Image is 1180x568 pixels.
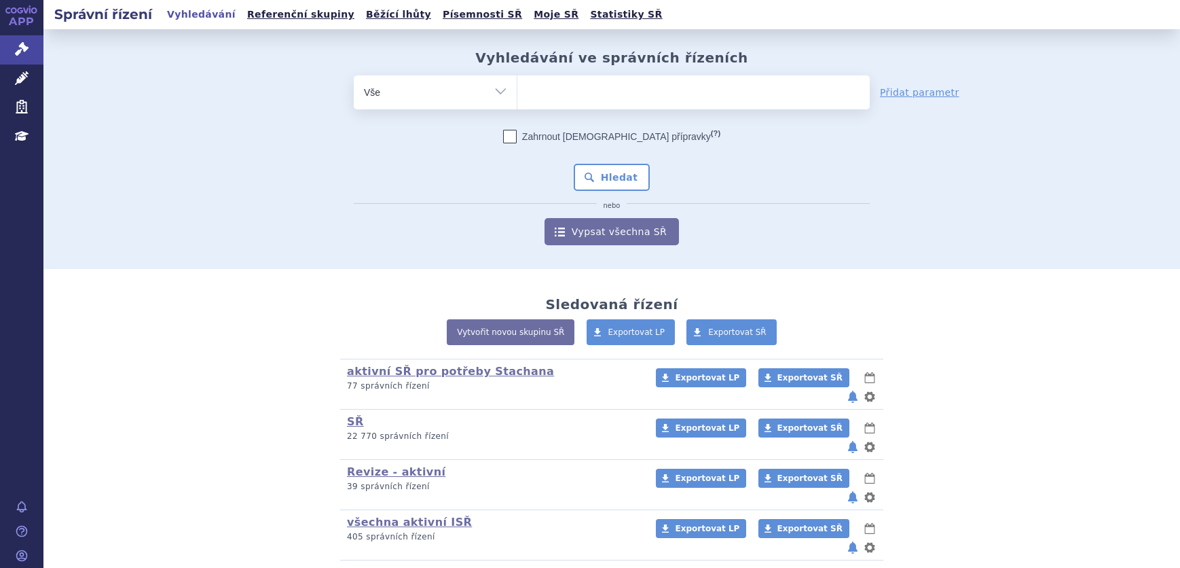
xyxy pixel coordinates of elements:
[777,524,843,533] span: Exportovat SŘ
[656,519,746,538] a: Exportovat LP
[530,5,583,24] a: Moje SŘ
[846,389,860,405] button: notifikace
[656,368,746,387] a: Exportovat LP
[347,465,445,478] a: Revize - aktivní
[347,481,638,493] p: 39 správních řízení
[758,519,849,538] a: Exportovat SŘ
[347,431,638,442] p: 22 770 správních řízení
[863,489,877,505] button: nastavení
[656,419,746,438] a: Exportovat LP
[574,164,650,191] button: Hledat
[347,415,364,428] a: SŘ
[587,319,676,345] a: Exportovat LP
[447,319,574,345] a: Vytvořit novou skupinu SŘ
[863,389,877,405] button: nastavení
[656,469,746,488] a: Exportovat LP
[846,539,860,556] button: notifikace
[708,327,767,337] span: Exportovat SŘ
[475,50,748,66] h2: Vyhledávání ve správních řízeních
[675,474,739,483] span: Exportovat LP
[163,5,240,24] a: Vyhledávání
[675,423,739,433] span: Exportovat LP
[711,129,720,138] abbr: (?)
[863,539,877,556] button: nastavení
[675,524,739,533] span: Exportovat LP
[863,520,877,537] button: lhůty
[758,368,849,387] a: Exportovat SŘ
[777,474,843,483] span: Exportovat SŘ
[347,380,638,392] p: 77 správních řízení
[846,489,860,505] button: notifikace
[439,5,526,24] a: Písemnosti SŘ
[777,373,843,383] span: Exportovat SŘ
[758,419,849,438] a: Exportovat SŘ
[347,365,554,378] a: aktivní SŘ pro potřeby Stachana
[43,5,163,24] h2: Správní řízení
[863,470,877,486] button: lhůty
[597,202,627,210] i: nebo
[503,130,720,143] label: Zahrnout [DEMOGRAPHIC_DATA] přípravky
[675,373,739,383] span: Exportovat LP
[347,531,638,543] p: 405 správních řízení
[880,86,959,99] a: Přidat parametr
[608,327,665,337] span: Exportovat LP
[362,5,435,24] a: Běžící lhůty
[686,319,777,345] a: Exportovat SŘ
[863,420,877,436] button: lhůty
[243,5,358,24] a: Referenční skupiny
[863,370,877,386] button: lhůty
[863,439,877,455] button: nastavení
[586,5,666,24] a: Statistiky SŘ
[777,423,843,433] span: Exportovat SŘ
[545,296,678,313] h2: Sledovaná řízení
[758,469,849,488] a: Exportovat SŘ
[347,516,472,529] a: všechna aktivní ISŘ
[846,439,860,455] button: notifikace
[545,218,679,245] a: Vypsat všechna SŘ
